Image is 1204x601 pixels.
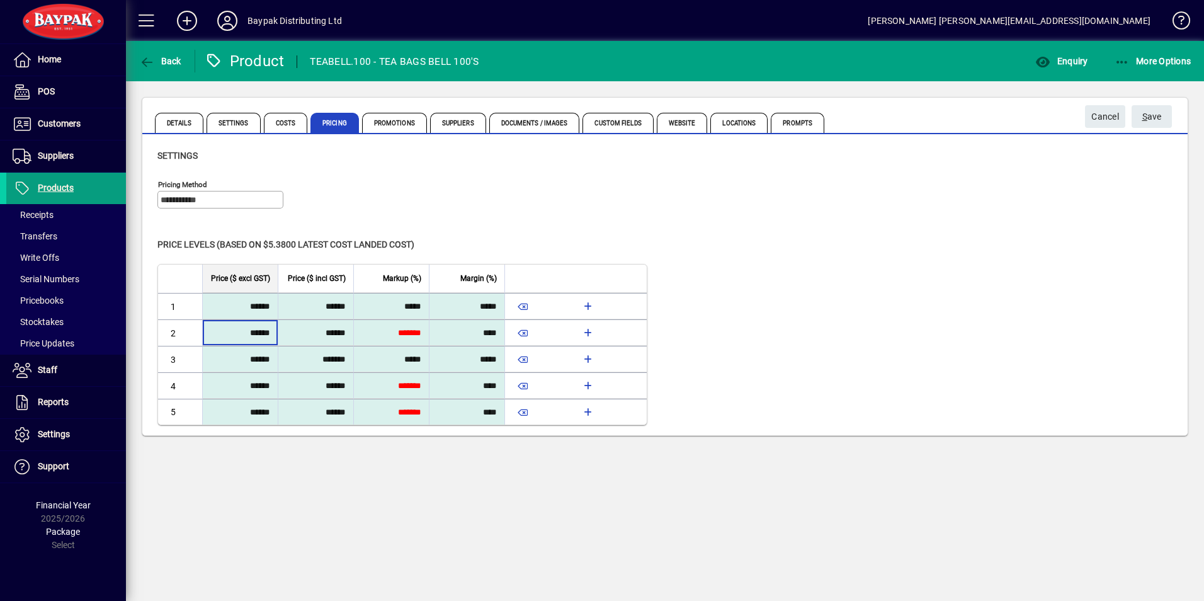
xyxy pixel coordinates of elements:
a: Customers [6,108,126,140]
span: Serial Numbers [13,274,79,284]
td: 1 [158,293,202,319]
div: Baypak Distributing Ltd [247,11,342,31]
span: Price levels (based on $5.3800 Latest cost landed cost) [157,239,414,249]
span: Staff [38,365,57,375]
span: Price Updates [13,338,74,348]
span: Pricing [310,113,359,133]
a: Settings [6,419,126,450]
span: Locations [710,113,768,133]
span: Support [38,461,69,471]
span: ave [1142,106,1162,127]
td: 2 [158,319,202,346]
span: Enquiry [1035,56,1088,66]
td: 4 [158,372,202,399]
button: Cancel [1085,105,1125,128]
a: Reports [6,387,126,418]
span: Home [38,54,61,64]
button: Profile [207,9,247,32]
span: Settings [38,429,70,439]
a: Receipts [6,204,126,226]
span: Price ($ excl GST) [211,272,270,285]
span: Back [139,56,181,66]
span: Settings [207,113,261,133]
span: Website [657,113,708,133]
span: Pricebooks [13,295,64,306]
span: Cancel [1091,106,1119,127]
button: Add [167,9,207,32]
a: Write Offs [6,247,126,268]
span: Stocktakes [13,317,64,327]
span: More Options [1115,56,1191,66]
a: Pricebooks [6,290,126,311]
span: Receipts [13,210,54,220]
span: POS [38,86,55,96]
a: Stocktakes [6,311,126,333]
button: Back [136,50,185,72]
span: Transfers [13,231,57,241]
span: Margin (%) [460,272,497,285]
span: Reports [38,397,69,407]
a: Home [6,44,126,76]
button: Enquiry [1032,50,1091,72]
span: Price ($ incl GST) [288,272,346,285]
a: Staff [6,355,126,386]
a: Serial Numbers [6,268,126,290]
button: More Options [1111,50,1195,72]
span: S [1142,112,1147,122]
td: 5 [158,399,202,425]
div: TEABELL.100 - TEA BAGS BELL 100'S [310,52,479,72]
span: Costs [264,113,308,133]
div: Product [205,51,285,71]
span: Prompts [771,113,824,133]
span: Write Offs [13,253,59,263]
a: Transfers [6,226,126,247]
a: Support [6,451,126,483]
a: POS [6,76,126,108]
span: Suppliers [38,151,74,161]
span: Suppliers [430,113,486,133]
a: Suppliers [6,140,126,172]
span: Details [155,113,203,133]
span: Package [46,527,80,537]
span: Customers [38,118,81,129]
span: Products [38,183,74,193]
span: Settings [157,151,198,161]
a: Knowledge Base [1163,3,1188,43]
mat-label: Pricing method [158,180,207,189]
span: Promotions [362,113,427,133]
app-page-header-button: Back [126,50,195,72]
td: 3 [158,346,202,372]
span: Custom Fields [582,113,653,133]
div: [PERSON_NAME] [PERSON_NAME][EMAIL_ADDRESS][DOMAIN_NAME] [868,11,1150,31]
a: Price Updates [6,333,126,354]
span: Documents / Images [489,113,580,133]
span: Financial Year [36,500,91,510]
span: Markup (%) [383,272,421,285]
button: Save [1132,105,1172,128]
